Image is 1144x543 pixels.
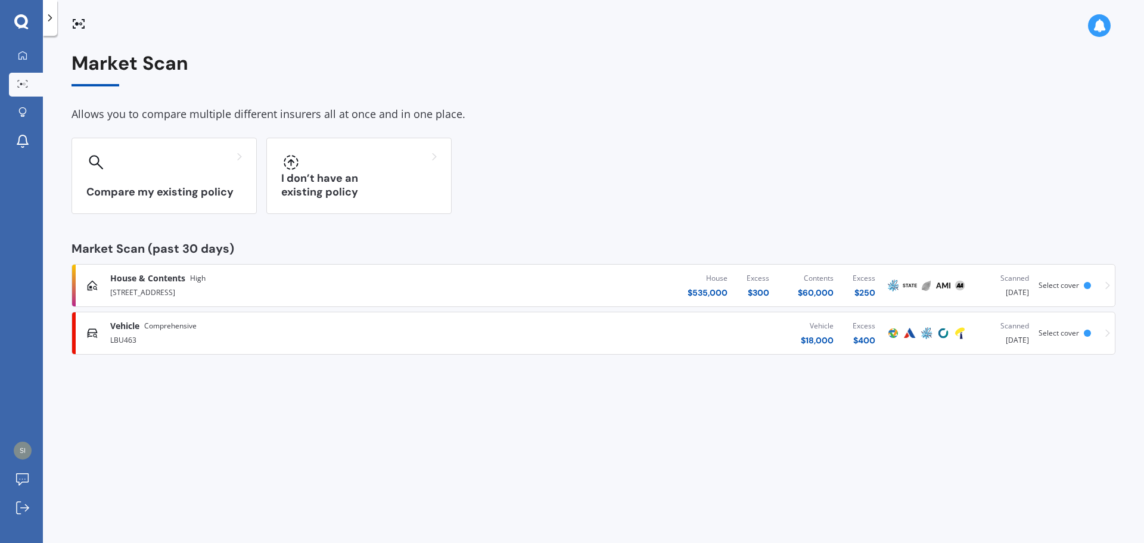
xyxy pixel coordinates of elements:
img: AMP [886,278,900,293]
div: Vehicle [801,320,834,332]
img: Initio [919,278,934,293]
img: AMI [936,278,950,293]
a: VehicleComprehensiveLBU463Vehicle$18,000Excess$400ProtectaAutosureAMPCoveTowerScanned[DATE]Select... [71,312,1115,355]
div: [DATE] [978,320,1029,346]
div: Scanned [978,320,1029,332]
div: [DATE] [978,272,1029,299]
img: Autosure [903,326,917,340]
img: AA [953,278,967,293]
img: Protecta [886,326,900,340]
div: Contents [798,272,834,284]
span: Select cover [1039,328,1079,338]
div: $ 400 [853,334,875,346]
div: $ 300 [747,287,769,299]
div: Allows you to compare multiple different insurers all at once and in one place. [71,106,1115,123]
h3: Compare my existing policy [86,185,242,199]
div: Excess [853,272,875,284]
div: Scanned [978,272,1029,284]
div: Market Scan (past 30 days) [71,243,1115,255]
div: Excess [853,320,875,332]
div: [STREET_ADDRESS] [110,284,486,299]
div: $ 535,000 [688,287,728,299]
span: Vehicle [110,320,139,332]
div: $ 60,000 [798,287,834,299]
span: House & Contents [110,272,185,284]
div: House [688,272,728,284]
span: Comprehensive [144,320,197,332]
img: Cove [936,326,950,340]
img: AMP [919,326,934,340]
h3: I don’t have an existing policy [281,172,437,199]
span: Select cover [1039,280,1079,290]
a: House & ContentsHigh[STREET_ADDRESS]House$535,000Excess$300Contents$60,000Excess$250AMPStateIniti... [71,264,1115,307]
img: State [903,278,917,293]
div: Excess [747,272,769,284]
div: LBU463 [110,332,486,346]
img: c459483f3b14fe6e9fb6a9849fbcc60e [14,442,32,460]
div: $ 18,000 [801,334,834,346]
span: High [190,272,206,284]
img: Tower [953,326,967,340]
div: $ 250 [853,287,875,299]
div: Market Scan [71,52,1115,86]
